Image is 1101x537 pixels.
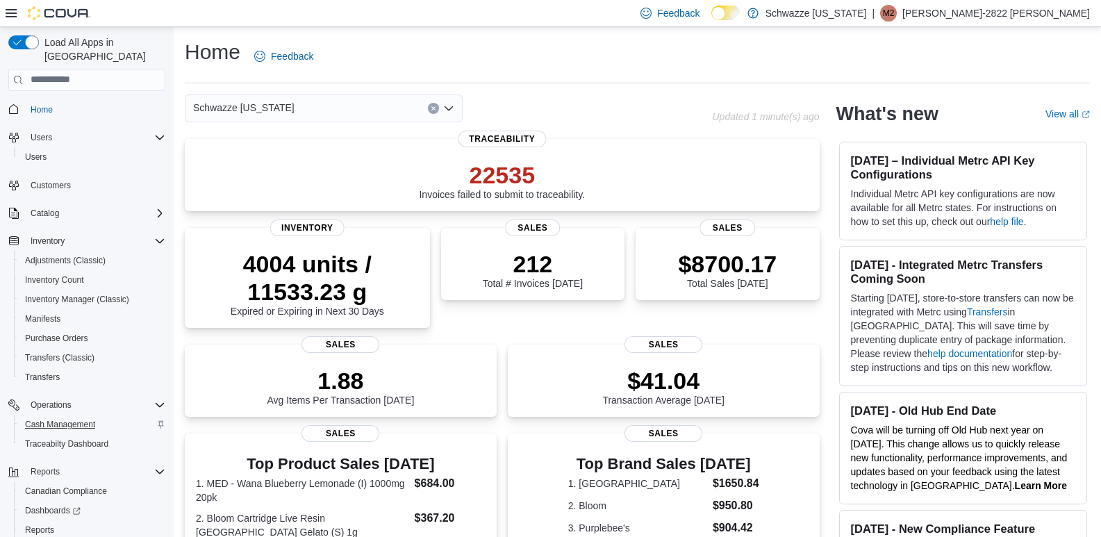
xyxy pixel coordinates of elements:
[902,5,1090,22] p: [PERSON_NAME]-2822 [PERSON_NAME]
[602,367,725,395] p: $41.04
[270,220,345,236] span: Inventory
[271,49,313,63] span: Feedback
[14,348,171,367] button: Transfers (Classic)
[19,291,165,308] span: Inventory Manager (Classic)
[25,205,65,222] button: Catalog
[25,438,108,449] span: Traceabilty Dashboard
[568,521,707,535] dt: 3. Purplebee's
[836,103,938,125] h2: What's new
[14,367,171,387] button: Transfers
[19,291,135,308] a: Inventory Manager (Classic)
[927,348,1012,359] a: help documentation
[990,216,1023,227] a: help file
[196,250,419,306] p: 4004 units / 11533.23 g
[25,101,165,118] span: Home
[19,416,165,433] span: Cash Management
[25,274,84,286] span: Inventory Count
[1015,480,1067,491] a: Learn More
[568,456,759,472] h3: Top Brand Sales [DATE]
[415,475,486,492] dd: $684.00
[31,104,53,115] span: Home
[25,463,65,480] button: Reports
[851,404,1075,418] h3: [DATE] - Old Hub End Date
[185,38,240,66] h1: Home
[25,352,94,363] span: Transfers (Classic)
[14,434,171,454] button: Traceabilty Dashboard
[19,252,165,269] span: Adjustments (Classic)
[713,520,759,536] dd: $904.42
[31,466,60,477] span: Reports
[678,250,777,289] div: Total Sales [DATE]
[19,330,94,347] a: Purchase Orders
[14,147,171,167] button: Users
[25,129,165,146] span: Users
[19,369,65,386] a: Transfers
[19,272,165,288] span: Inventory Count
[851,424,1068,491] span: Cova will be turning off Old Hub next year on [DATE]. This change allows us to quickly release ne...
[25,372,60,383] span: Transfers
[19,483,165,499] span: Canadian Compliance
[14,251,171,270] button: Adjustments (Classic)
[765,5,867,22] p: Schwazze [US_STATE]
[19,349,165,366] span: Transfers (Classic)
[883,5,895,22] span: M2
[25,129,58,146] button: Users
[3,204,171,223] button: Catalog
[415,510,486,527] dd: $367.20
[19,369,165,386] span: Transfers
[19,483,113,499] a: Canadian Compliance
[196,477,409,504] dt: 1. MED - Wana Blueberry Lemonade (I) 1000mg 20pk
[196,250,419,317] div: Expired or Expiring in Next 30 Days
[25,313,60,324] span: Manifests
[602,367,725,406] div: Transaction Average [DATE]
[14,415,171,434] button: Cash Management
[1045,108,1090,119] a: View allExternal link
[851,154,1075,181] h3: [DATE] – Individual Metrc API Key Configurations
[19,272,90,288] a: Inventory Count
[31,399,72,411] span: Operations
[14,290,171,309] button: Inventory Manager (Classic)
[19,149,165,165] span: Users
[443,103,454,114] button: Open list of options
[711,6,740,20] input: Dark Mode
[880,5,897,22] div: Matthew-2822 Duran
[267,367,414,406] div: Avg Items Per Transaction [DATE]
[196,456,486,472] h3: Top Product Sales [DATE]
[19,502,165,519] span: Dashboards
[25,233,165,249] span: Inventory
[967,306,1008,317] a: Transfers
[483,250,583,278] p: 212
[31,208,59,219] span: Catalog
[28,6,90,20] img: Cova
[19,252,111,269] a: Adjustments (Classic)
[624,425,702,442] span: Sales
[624,336,702,353] span: Sales
[19,436,114,452] a: Traceabilty Dashboard
[25,255,106,266] span: Adjustments (Classic)
[3,231,171,251] button: Inventory
[14,309,171,329] button: Manifests
[31,236,65,247] span: Inventory
[25,101,58,118] a: Home
[713,475,759,492] dd: $1650.84
[25,233,70,249] button: Inventory
[301,425,379,442] span: Sales
[3,462,171,481] button: Reports
[19,330,165,347] span: Purchase Orders
[19,311,165,327] span: Manifests
[851,258,1075,286] h3: [DATE] - Integrated Metrc Transfers Coming Soon
[19,149,52,165] a: Users
[14,329,171,348] button: Purchase Orders
[267,367,414,395] p: 1.88
[872,5,875,22] p: |
[25,205,165,222] span: Catalog
[25,333,88,344] span: Purchase Orders
[19,311,66,327] a: Manifests
[19,436,165,452] span: Traceabilty Dashboard
[25,176,165,194] span: Customers
[568,499,707,513] dt: 2. Bloom
[700,220,755,236] span: Sales
[1082,110,1090,119] svg: External link
[3,128,171,147] button: Users
[419,161,585,200] div: Invoices failed to submit to traceability.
